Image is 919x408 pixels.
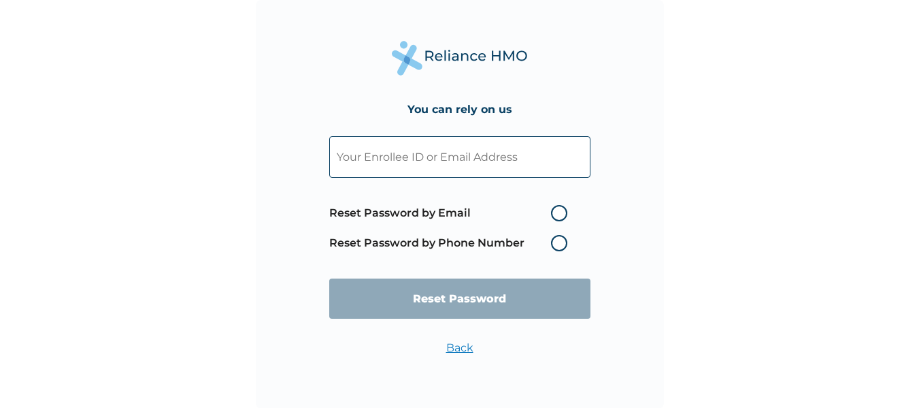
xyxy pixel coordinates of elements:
[329,235,574,251] label: Reset Password by Phone Number
[329,279,590,319] input: Reset Password
[329,205,574,221] label: Reset Password by Email
[446,341,473,354] a: Back
[329,136,590,178] input: Your Enrollee ID or Email Address
[329,198,574,258] span: Password reset method
[392,41,528,76] img: Reliance Health's Logo
[407,103,512,116] h4: You can rely on us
